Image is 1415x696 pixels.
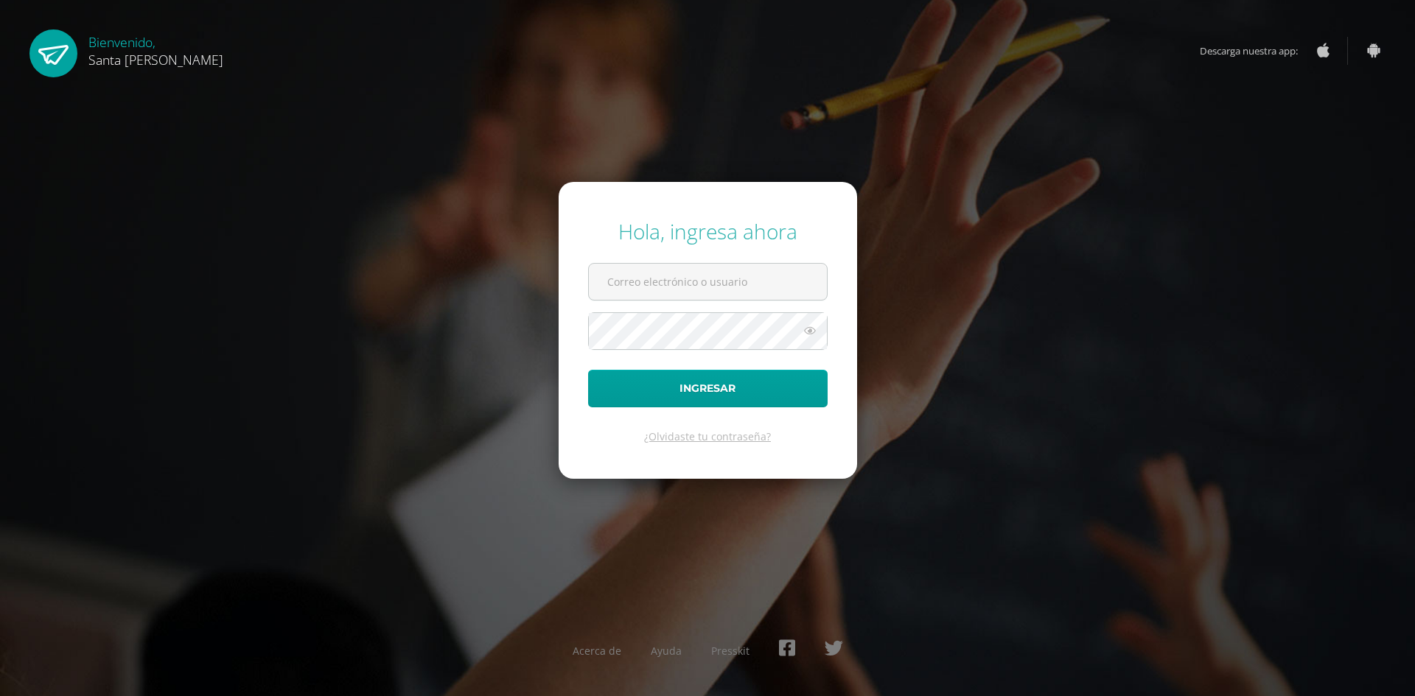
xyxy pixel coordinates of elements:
[589,264,827,300] input: Correo electrónico o usuario
[88,29,223,68] div: Bienvenido,
[1200,37,1313,65] span: Descarga nuestra app:
[573,644,621,658] a: Acerca de
[644,429,771,443] a: ¿Olvidaste tu contraseña?
[711,644,750,658] a: Presskit
[651,644,682,658] a: Ayuda
[588,217,828,245] div: Hola, ingresa ahora
[88,51,223,68] span: Santa [PERSON_NAME]
[588,370,828,407] button: Ingresar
